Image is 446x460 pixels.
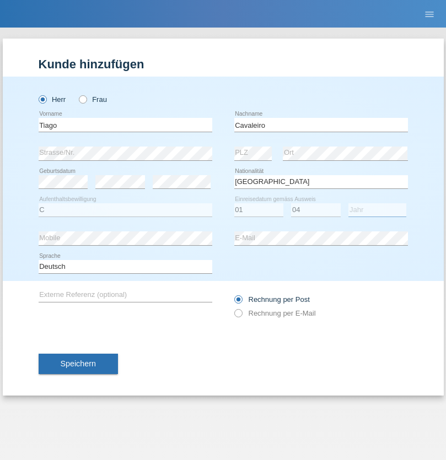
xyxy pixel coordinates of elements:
a: menu [418,10,440,17]
label: Frau [79,95,107,104]
i: menu [424,9,435,20]
input: Herr [39,95,46,102]
button: Speichern [39,354,118,375]
label: Herr [39,95,66,104]
input: Rechnung per Post [234,295,241,309]
h1: Kunde hinzufügen [39,57,408,71]
input: Rechnung per E-Mail [234,309,241,323]
input: Frau [79,95,86,102]
label: Rechnung per Post [234,295,310,304]
span: Speichern [61,359,96,368]
label: Rechnung per E-Mail [234,309,316,317]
